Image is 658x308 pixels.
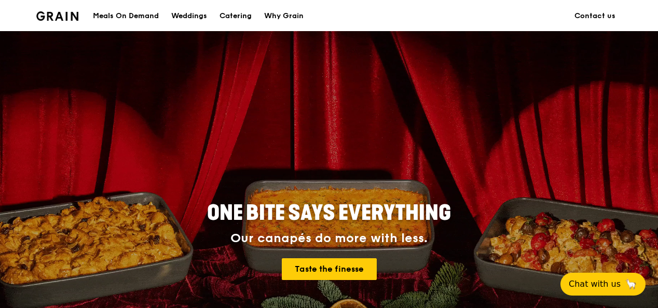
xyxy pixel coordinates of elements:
img: Grain [36,11,78,21]
a: Weddings [165,1,213,32]
div: Our canapés do more with less. [142,231,516,246]
div: Catering [220,1,252,32]
button: Chat with us🦙 [560,273,646,296]
a: Why Grain [258,1,310,32]
span: ONE BITE SAYS EVERYTHING [207,201,451,226]
a: Taste the finesse [282,258,377,280]
a: Contact us [568,1,622,32]
a: Catering [213,1,258,32]
span: 🦙 [625,278,637,290]
div: Why Grain [264,1,304,32]
span: Chat with us [569,278,621,290]
div: Meals On Demand [93,1,159,32]
div: Weddings [171,1,207,32]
